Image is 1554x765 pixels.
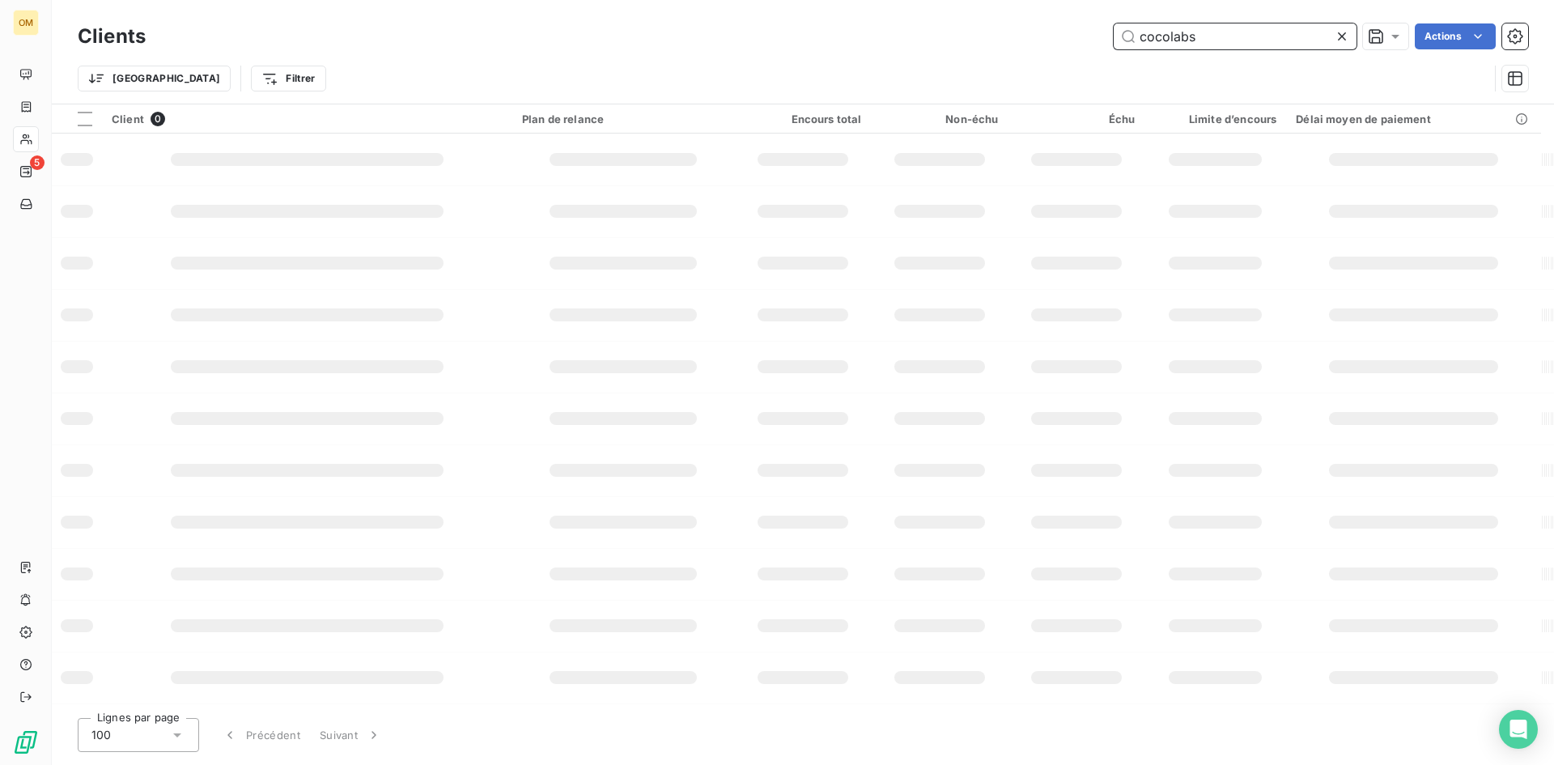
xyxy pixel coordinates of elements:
[30,155,45,170] span: 5
[112,113,144,125] span: Client
[310,718,392,752] button: Suivant
[1114,23,1357,49] input: Rechercher
[78,22,146,51] h3: Clients
[1155,113,1277,125] div: Limite d’encours
[1499,710,1538,749] div: Open Intercom Messenger
[13,10,39,36] div: OM
[1415,23,1496,49] button: Actions
[91,727,111,743] span: 100
[212,718,310,752] button: Précédent
[522,113,725,125] div: Plan de relance
[151,112,165,126] span: 0
[881,113,999,125] div: Non-échu
[745,113,862,125] div: Encours total
[78,66,231,91] button: [GEOGRAPHIC_DATA]
[1018,113,1136,125] div: Échu
[251,66,325,91] button: Filtrer
[1296,113,1531,125] div: Délai moyen de paiement
[13,729,39,755] img: Logo LeanPay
